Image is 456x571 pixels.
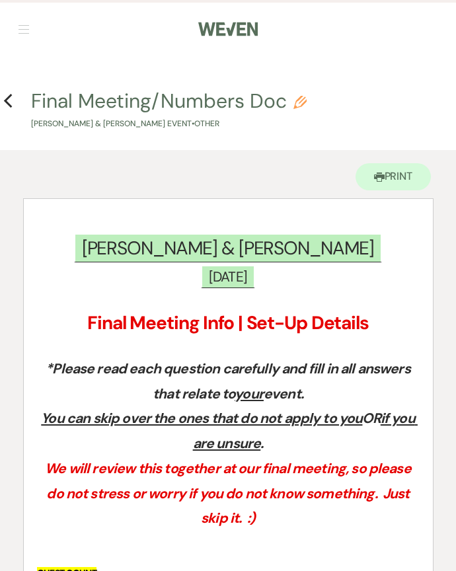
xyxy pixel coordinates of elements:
span: [DATE] [201,265,255,288]
span: [PERSON_NAME] & [PERSON_NAME] [74,233,383,262]
u: your [235,385,264,403]
button: Final Meeting/Numbers Doc[PERSON_NAME] & [PERSON_NAME] Event•Other [31,91,307,130]
em: *Please read each question carefully and fill in all answers that relate to event. [46,360,413,403]
strong: Final Meeting Info | Set-Up Details [87,311,369,335]
u: You can skip over the ones that do not apply to you [41,409,362,428]
button: Print [356,163,432,190]
em: We will review this together at our final meeting, so please do not stress or worry if you do not... [45,459,414,528]
img: Weven Logo [198,15,258,43]
em: OR . [41,409,418,453]
p: [PERSON_NAME] & [PERSON_NAME] Event • Other [31,118,307,130]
